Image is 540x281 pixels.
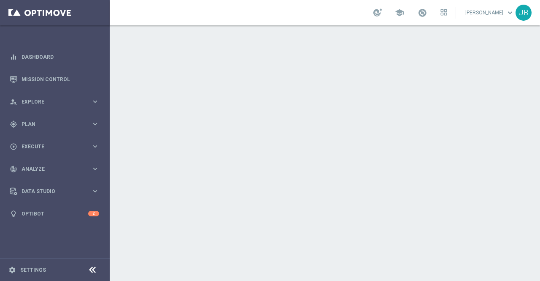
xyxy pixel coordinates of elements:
[91,98,99,106] i: keyboard_arrow_right
[22,122,91,127] span: Plan
[91,120,99,128] i: keyboard_arrow_right
[9,76,100,83] button: Mission Control
[10,98,17,106] i: person_search
[22,144,91,149] span: Execute
[22,46,99,68] a: Dashboard
[10,143,17,150] i: play_circle_outline
[9,188,100,195] button: Data Studio keyboard_arrow_right
[91,142,99,150] i: keyboard_arrow_right
[395,8,404,17] span: school
[10,98,91,106] div: Explore
[22,189,91,194] span: Data Studio
[22,68,99,90] a: Mission Control
[9,166,100,172] button: track_changes Analyze keyboard_arrow_right
[22,202,88,225] a: Optibot
[22,99,91,104] span: Explore
[9,210,100,217] button: lightbulb Optibot 2
[10,143,91,150] div: Execute
[22,166,91,172] span: Analyze
[91,187,99,195] i: keyboard_arrow_right
[10,165,17,173] i: track_changes
[10,202,99,225] div: Optibot
[505,8,515,17] span: keyboard_arrow_down
[9,143,100,150] button: play_circle_outline Execute keyboard_arrow_right
[464,6,516,19] a: [PERSON_NAME]keyboard_arrow_down
[9,54,100,60] button: equalizer Dashboard
[10,120,91,128] div: Plan
[10,165,91,173] div: Analyze
[91,165,99,173] i: keyboard_arrow_right
[10,210,17,218] i: lightbulb
[88,211,99,216] div: 2
[516,5,532,21] div: JB
[10,46,99,68] div: Dashboard
[10,68,99,90] div: Mission Control
[20,267,46,273] a: Settings
[10,120,17,128] i: gps_fixed
[8,266,16,274] i: settings
[10,188,91,195] div: Data Studio
[10,53,17,61] i: equalizer
[9,98,100,105] button: person_search Explore keyboard_arrow_right
[9,121,100,128] button: gps_fixed Plan keyboard_arrow_right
